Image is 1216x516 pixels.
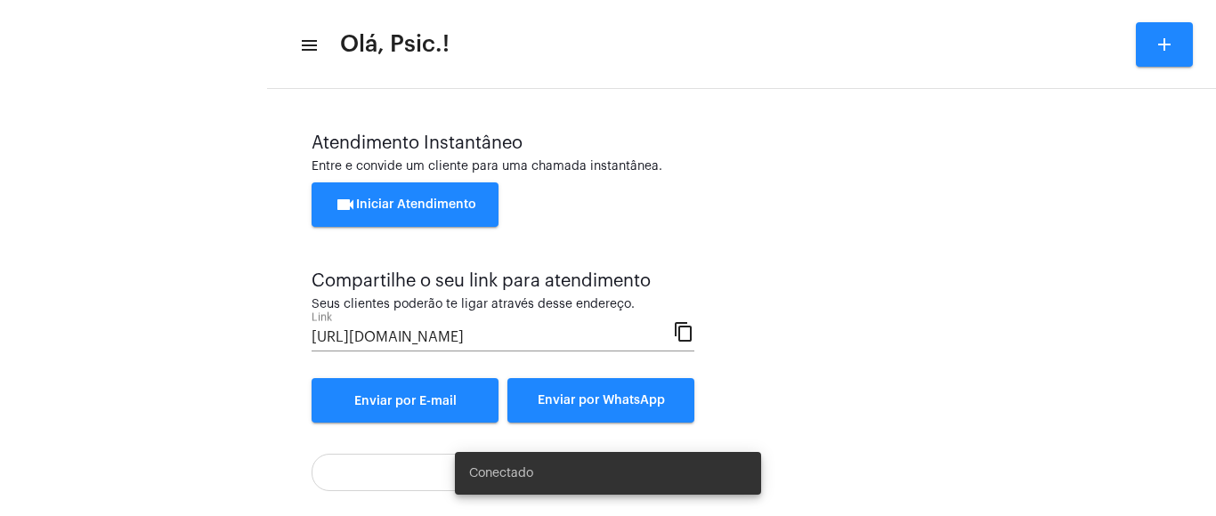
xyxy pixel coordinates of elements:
[673,320,694,342] mat-icon: content_copy
[354,395,457,407] span: Enviar por E-mail
[312,298,694,311] div: Seus clientes poderão te ligar através desse endereço.
[335,194,356,215] mat-icon: videocam
[340,30,450,59] span: Olá, Psic.!
[507,378,694,423] button: Enviar por WhatsApp
[1154,34,1175,55] mat-icon: add
[335,198,476,211] span: Iniciar Atendimento
[312,182,499,227] button: Iniciar Atendimento
[299,35,317,56] mat-icon: sidenav icon
[312,378,499,423] a: Enviar por E-mail
[312,160,1171,173] div: Entre e convide um cliente para uma chamada instantânea.
[312,133,1171,153] div: Atendimento Instantâneo
[469,464,533,482] span: Conectado
[312,271,694,291] div: Compartilhe o seu link para atendimento
[538,394,665,407] span: Enviar por WhatsApp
